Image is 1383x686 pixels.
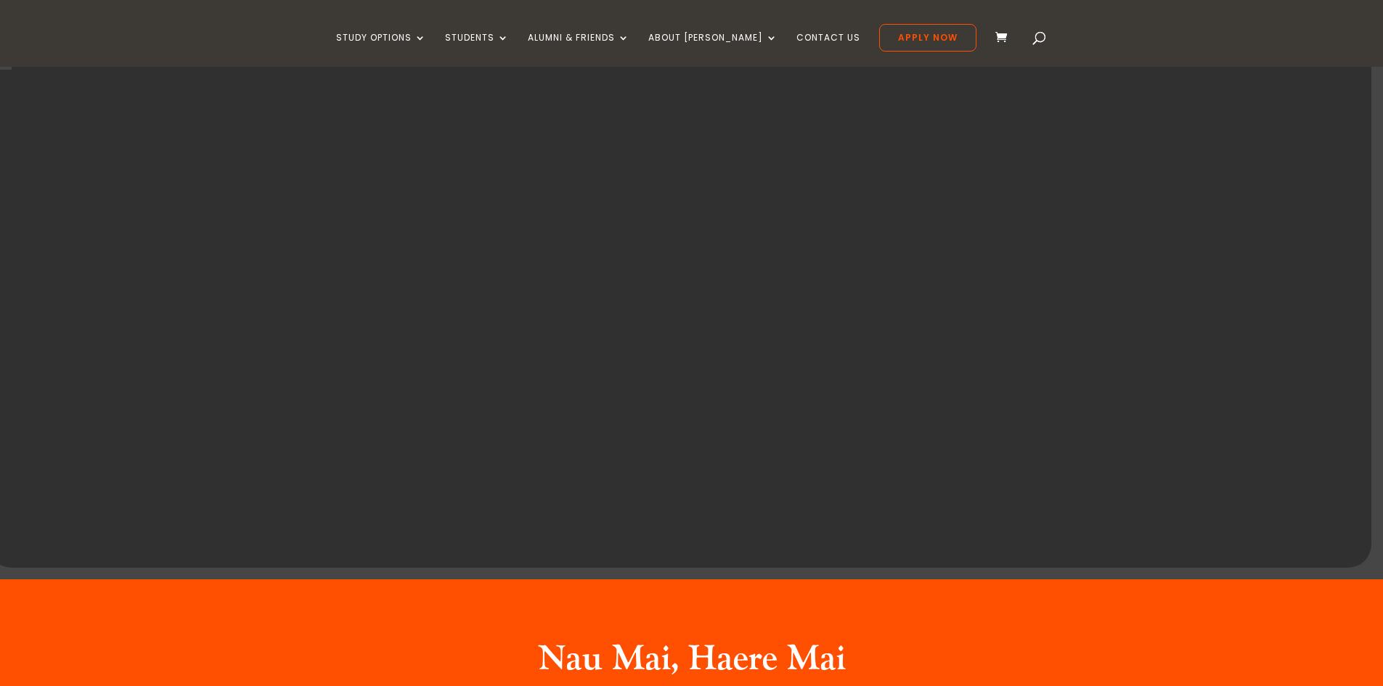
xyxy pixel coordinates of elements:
[648,33,778,67] a: About [PERSON_NAME]
[879,24,976,52] a: Apply Now
[336,33,426,67] a: Study Options
[796,33,860,67] a: Contact Us
[445,33,509,67] a: Students
[528,33,629,67] a: Alumni & Friends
